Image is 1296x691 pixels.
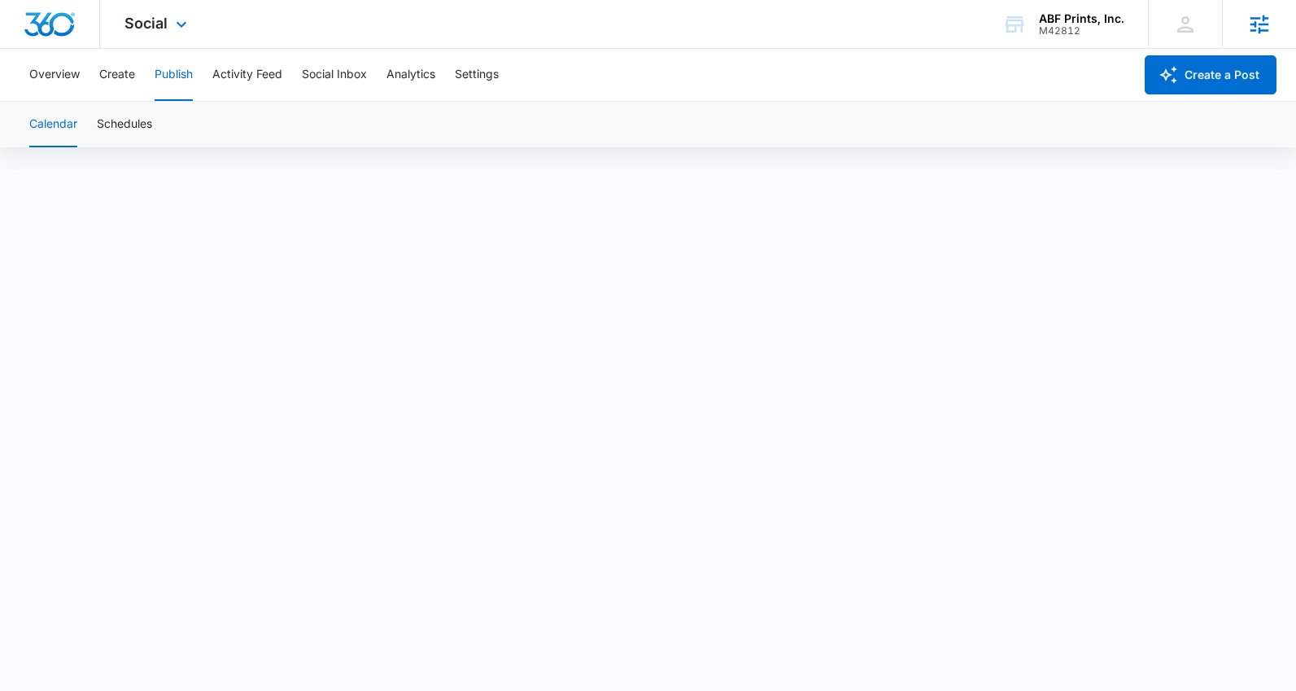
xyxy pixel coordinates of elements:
[1039,12,1124,25] div: account name
[1039,25,1124,37] div: account id
[97,102,152,147] button: Schedules
[455,49,499,101] button: Settings
[29,102,77,147] button: Calendar
[29,49,80,101] button: Overview
[155,49,193,101] button: Publish
[386,49,435,101] button: Analytics
[124,15,168,32] span: Social
[99,49,135,101] button: Create
[302,49,367,101] button: Social Inbox
[212,49,282,101] button: Activity Feed
[1145,55,1276,94] button: Create a Post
